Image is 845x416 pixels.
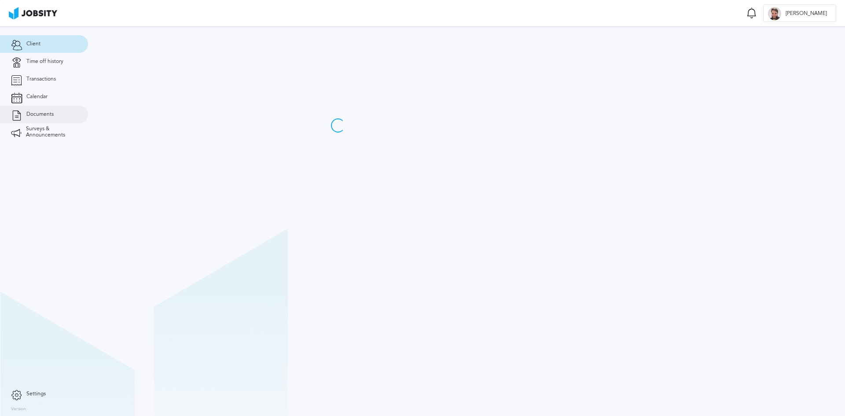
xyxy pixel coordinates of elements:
[768,7,781,20] div: M
[26,391,46,397] span: Settings
[11,407,27,412] label: Version:
[26,41,40,47] span: Client
[26,126,77,138] span: Surveys & Announcements
[9,7,57,19] img: ab4bad089aa723f57921c736e9817d99.png
[26,76,56,82] span: Transactions
[26,59,63,65] span: Time off history
[763,4,836,22] button: M[PERSON_NAME]
[26,94,48,100] span: Calendar
[781,11,831,17] span: [PERSON_NAME]
[26,111,54,118] span: Documents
